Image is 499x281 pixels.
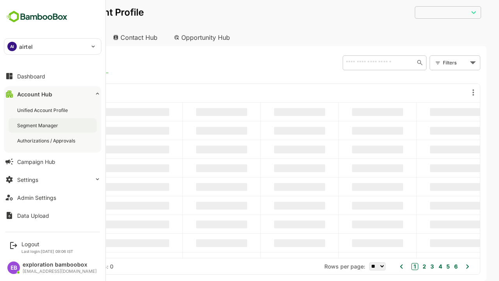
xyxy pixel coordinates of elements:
[17,73,45,80] div: Dashboard
[140,29,210,46] div: Opportunity Hub
[409,262,415,271] button: 4
[23,261,97,268] div: exploration bamboobox
[17,91,52,98] div: Account Hub
[28,59,72,69] span: Known accounts you’ve identified to target - imported from CRM, Offline upload, or promoted from ...
[17,107,69,114] div: Unified Account Profile
[417,262,423,271] button: 5
[80,29,137,46] div: Contact Hub
[23,269,97,274] div: [EMAIL_ADDRESS][DOMAIN_NAME]
[393,262,399,271] button: 2
[4,172,101,187] button: Settings
[17,122,60,129] div: Segment Manager
[425,262,430,271] button: 6
[17,194,56,201] div: Admin Settings
[415,55,453,71] div: Filters
[17,212,49,219] div: Data Upload
[297,263,338,270] span: Rows per page:
[4,208,101,223] button: Data Upload
[21,241,73,247] div: Logout
[388,5,454,19] div: ​
[17,176,38,183] div: Settings
[12,8,117,17] p: Unified Account Profile
[384,263,391,270] button: 1
[7,42,17,51] div: AI
[4,68,101,84] button: Dashboard
[17,137,77,144] div: Authorizations / Approvals
[4,9,70,24] img: BambooboxFullLogoMark.5f36c76dfaba33ec1ec1367b70bb1252.svg
[4,86,101,102] button: Account Hub
[416,59,441,67] div: Filters
[21,249,73,254] p: Last login: [DATE] 09:06 IST
[4,39,101,54] div: AIairtel
[12,29,76,46] div: Account Hub
[17,158,55,165] div: Campaign Hub
[4,190,101,205] button: Admin Settings
[4,154,101,169] button: Campaign Hub
[23,263,86,270] div: Total Rows: -- | Rows: 0
[19,43,33,51] p: airtel
[7,261,20,274] div: EB
[401,262,407,271] button: 3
